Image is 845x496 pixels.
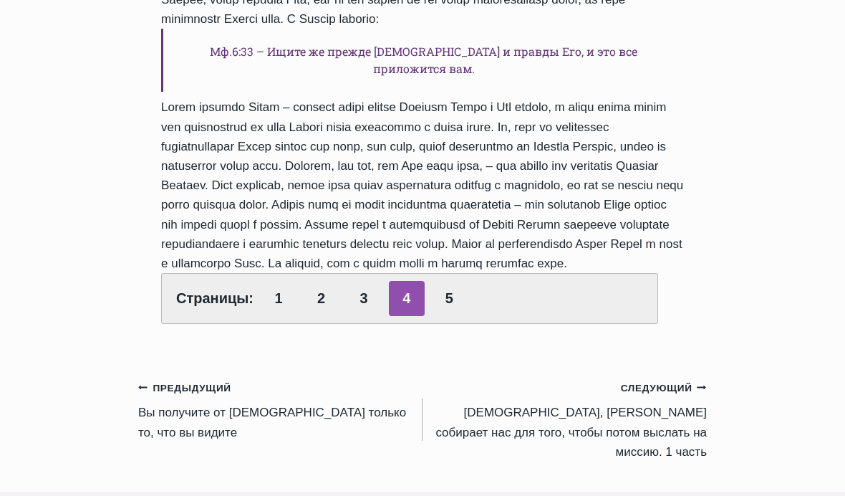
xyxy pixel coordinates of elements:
[161,274,658,325] div: Страницы:
[261,282,296,317] a: 1
[138,381,231,397] small: Предыдущий
[304,282,339,317] a: 2
[161,29,684,92] h6: Мф.6:33 – Ищите же прежде [DEMOGRAPHIC_DATA] и правды Его, и это все приложится вам.
[422,378,707,462] a: Следующий[DEMOGRAPHIC_DATA], [PERSON_NAME] собирает нас для того, чтобы потом выслать на миссию. ...
[138,378,422,443] a: ПредыдущийВы получите от [DEMOGRAPHIC_DATA] только то, что вы видите
[346,282,382,317] a: 3
[431,282,467,317] a: 5
[138,378,707,462] nav: Записи
[389,282,425,317] span: 4
[621,381,707,397] small: Следующий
